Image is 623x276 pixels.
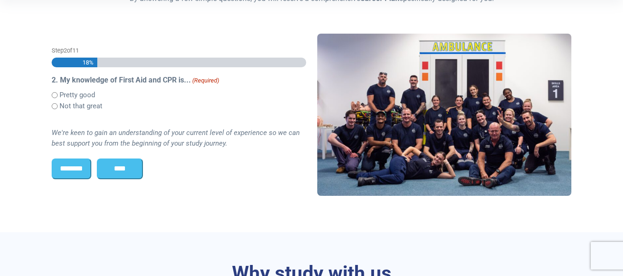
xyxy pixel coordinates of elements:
[52,129,300,147] i: We're keen to gain an understanding of your current level of experience so we can best support yo...
[52,75,306,86] legend: 2. My knowledge of First Aid and CPR is...
[59,90,95,100] label: Pretty good
[64,47,67,54] span: 2
[191,76,219,85] span: (Required)
[59,101,102,112] label: Not that great
[72,47,79,54] span: 11
[52,46,306,55] p: Step of
[82,58,94,67] span: 18%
